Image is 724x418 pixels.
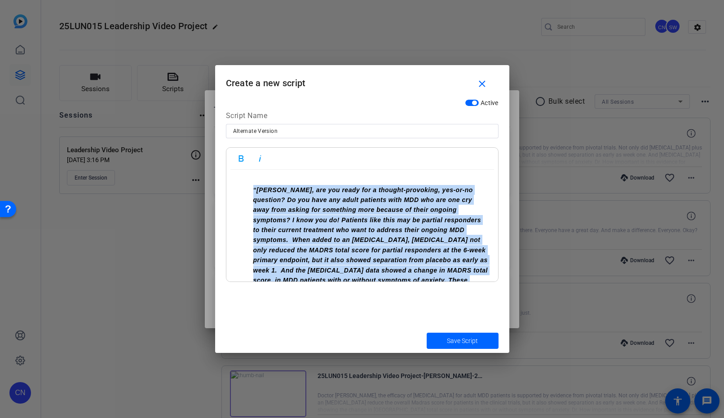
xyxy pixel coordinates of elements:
[233,126,491,136] input: Enter Script Name
[481,99,499,106] span: Active
[252,150,269,167] button: Italic (⌘I)
[477,79,488,90] mat-icon: close
[226,110,499,124] div: Script Name
[253,186,488,304] em: “[PERSON_NAME], are you ready for a thought-provoking, yes-or-no question? Do you have any adult ...
[447,336,478,346] span: Save Script
[427,333,499,349] button: Save Script
[215,65,509,94] h1: Create a new script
